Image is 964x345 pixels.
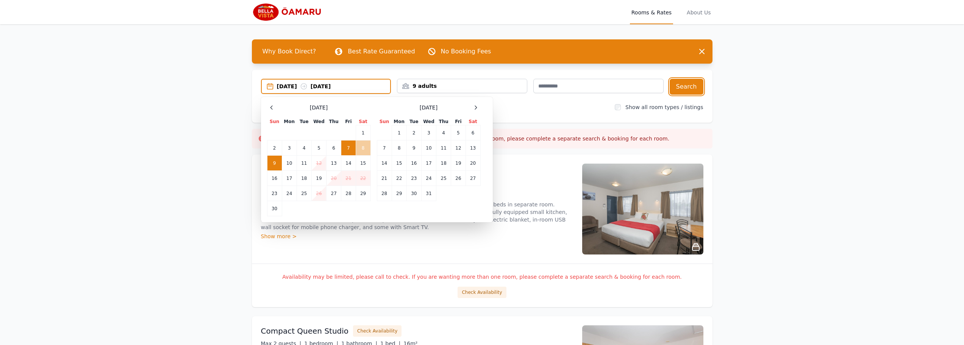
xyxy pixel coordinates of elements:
[356,171,370,186] td: 22
[311,118,326,125] th: Wed
[327,140,341,156] td: 6
[420,104,437,111] span: [DATE]
[451,125,466,140] td: 5
[466,140,480,156] td: 13
[377,140,392,156] td: 7
[436,140,451,156] td: 11
[466,156,480,171] td: 20
[356,118,370,125] th: Sat
[392,171,406,186] td: 22
[377,186,392,201] td: 28
[392,186,406,201] td: 29
[310,104,328,111] span: [DATE]
[267,156,282,171] td: 9
[267,140,282,156] td: 2
[282,171,297,186] td: 17
[377,156,392,171] td: 14
[282,140,297,156] td: 3
[341,118,356,125] th: Fri
[421,118,436,125] th: Wed
[341,171,356,186] td: 21
[356,156,370,171] td: 15
[397,82,527,90] div: 9 adults
[406,140,421,156] td: 9
[356,186,370,201] td: 29
[377,118,392,125] th: Sun
[436,125,451,140] td: 4
[297,156,311,171] td: 11
[670,79,703,95] button: Search
[261,326,349,336] h3: Compact Queen Studio
[392,140,406,156] td: 8
[311,156,326,171] td: 12
[261,273,703,281] p: Availability may be limited, please call to check. If you are wanting more than one room, please ...
[297,171,311,186] td: 18
[348,47,415,56] p: Best Rate Guaranteed
[277,83,391,90] div: [DATE] [DATE]
[282,118,297,125] th: Mon
[458,287,506,298] button: Check Availability
[327,118,341,125] th: Thu
[327,186,341,201] td: 27
[311,140,326,156] td: 5
[406,125,421,140] td: 2
[421,125,436,140] td: 3
[297,118,311,125] th: Tue
[297,186,311,201] td: 25
[436,118,451,125] th: Thu
[406,118,421,125] th: Tue
[267,171,282,186] td: 16
[421,140,436,156] td: 10
[252,3,325,21] img: Bella Vista Oamaru
[267,201,282,216] td: 30
[451,171,466,186] td: 26
[267,186,282,201] td: 23
[311,171,326,186] td: 19
[392,125,406,140] td: 1
[406,186,421,201] td: 30
[267,118,282,125] th: Sun
[421,171,436,186] td: 24
[341,186,356,201] td: 28
[341,156,356,171] td: 14
[282,186,297,201] td: 24
[436,156,451,171] td: 18
[421,156,436,171] td: 17
[451,118,466,125] th: Fri
[451,156,466,171] td: 19
[436,171,451,186] td: 25
[625,104,703,110] label: Show all room types / listings
[377,171,392,186] td: 21
[406,156,421,171] td: 16
[406,171,421,186] td: 23
[327,156,341,171] td: 13
[451,140,466,156] td: 12
[327,171,341,186] td: 20
[392,118,406,125] th: Mon
[466,125,480,140] td: 6
[282,156,297,171] td: 10
[353,325,402,337] button: Check Availability
[356,125,370,140] td: 1
[421,186,436,201] td: 31
[441,47,491,56] p: No Booking Fees
[297,140,311,156] td: 4
[261,233,573,240] div: Show more >
[356,140,370,156] td: 8
[341,140,356,156] td: 7
[392,156,406,171] td: 15
[311,186,326,201] td: 26
[256,44,322,59] span: Why Book Direct?
[466,118,480,125] th: Sat
[466,171,480,186] td: 27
